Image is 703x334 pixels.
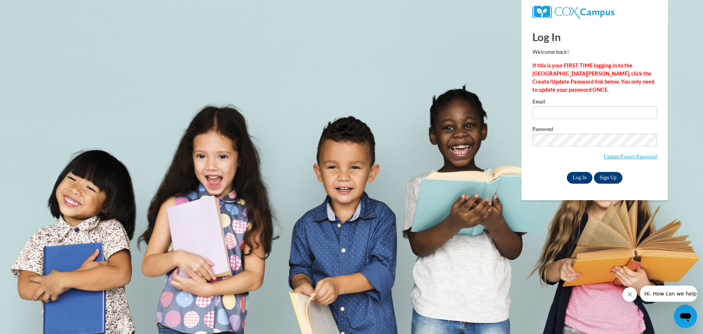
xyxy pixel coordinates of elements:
h1: Log In [532,29,657,44]
iframe: Button to launch messaging window [674,305,697,328]
iframe: Close message [622,287,637,302]
a: Update/Forgot Password [604,154,657,159]
a: Sign Up [594,172,622,184]
span: Hi. How can we help? [4,5,59,11]
iframe: Message from company [640,286,697,302]
label: Password [532,126,657,134]
a: COX Campus [532,5,657,19]
strong: If this is your FIRST TIME logging in to the [GEOGRAPHIC_DATA][PERSON_NAME], click the Create/Upd... [532,62,654,93]
p: Welcome back! [532,48,657,56]
input: Log In [567,172,592,184]
img: COX Campus [532,5,614,19]
label: Email [532,99,657,106]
